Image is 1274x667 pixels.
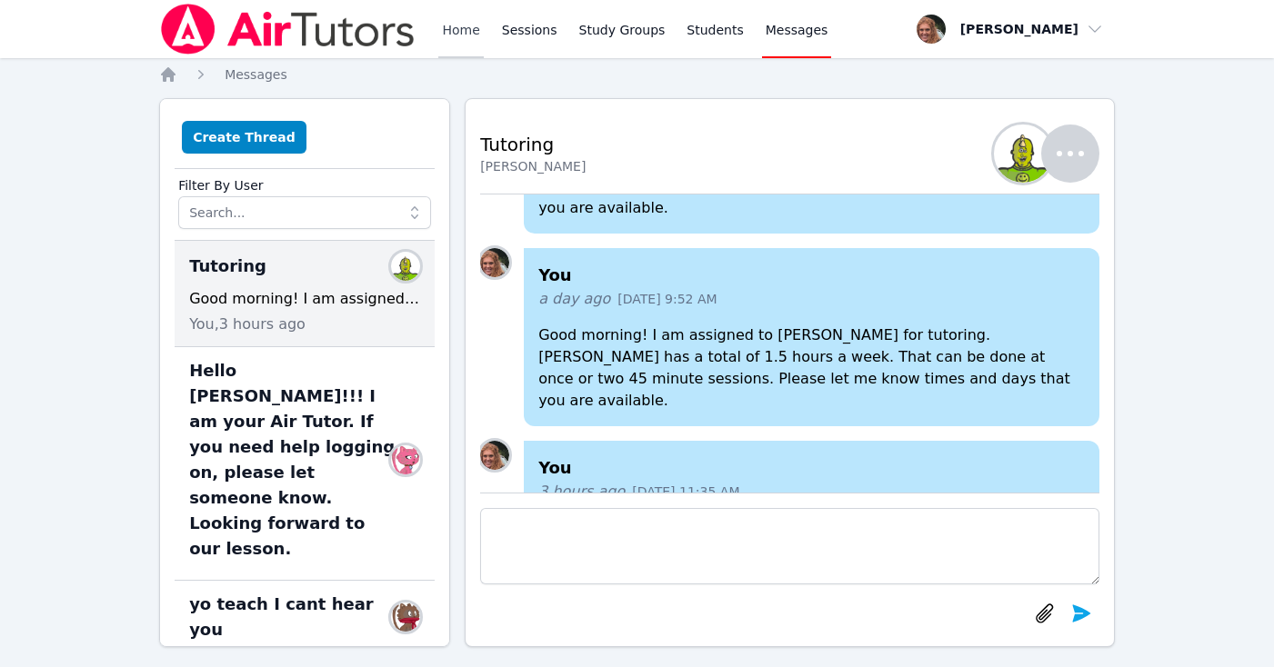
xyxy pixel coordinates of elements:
[766,21,828,39] span: Messages
[225,67,287,82] span: Messages
[225,65,287,84] a: Messages
[189,592,398,642] span: yo teach I cant hear you
[480,248,509,277] img: Rachel Harmon
[178,196,431,229] input: Search...
[1005,124,1099,183] button: Ariel Sabag
[175,241,435,347] div: TutoringAriel SabagGood morning! I am assigned to [PERSON_NAME] for tutoring. [PERSON_NAME] has a...
[632,483,739,501] span: [DATE] 11:35 AM
[480,441,509,470] img: Rachel Harmon
[159,65,1115,84] nav: Breadcrumb
[538,455,1085,481] h4: You
[178,169,431,196] label: Filter By User
[538,481,625,503] span: 3 hours ago
[480,132,586,157] h2: Tutoring
[159,4,416,55] img: Air Tutors
[189,358,398,562] span: Hello [PERSON_NAME]!!! I am your Air Tutor. If you need help logging on, please let someone know....
[538,263,1085,288] h4: You
[391,602,420,632] img: Alivia Dan
[994,124,1052,183] img: Ariel Sabag
[182,121,306,154] button: Create Thread
[391,445,420,474] img: RAVEN BROWN
[617,290,717,308] span: [DATE] 9:52 AM
[538,324,1085,412] p: Good morning! I am assigned to [PERSON_NAME] for tutoring. [PERSON_NAME] has a total of 1.5 hours...
[391,252,420,281] img: Ariel Sabag
[480,157,586,175] div: [PERSON_NAME]
[189,288,420,310] div: Good morning! I am assigned to [PERSON_NAME] for tutoring. [PERSON_NAME] has a total of 1.5 hours...
[189,254,266,279] span: Tutoring
[189,314,306,335] span: You, 3 hours ago
[175,347,435,581] div: Hello [PERSON_NAME]!!! I am your Air Tutor. If you need help logging on, please let someone know....
[538,288,610,310] span: a day ago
